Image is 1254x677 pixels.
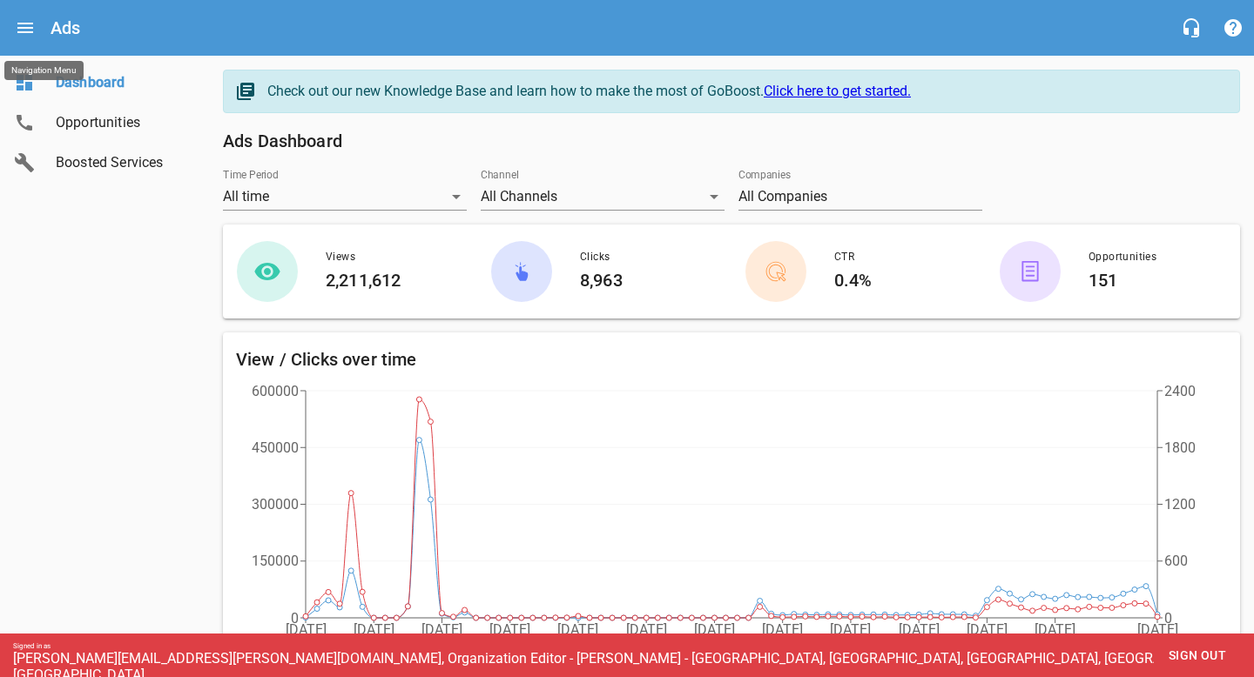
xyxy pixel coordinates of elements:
tspan: 0 [291,610,299,627]
tspan: [DATE] [830,621,871,638]
button: Support Portal [1212,7,1254,49]
tspan: 1800 [1164,439,1196,456]
div: All time [223,183,467,211]
tspan: 600000 [252,383,299,399]
span: Boosted Services [56,152,188,173]
tspan: 450000 [252,439,299,456]
tspan: [DATE] [967,621,1008,638]
tspan: [DATE] [762,621,803,638]
span: Opportunities [56,112,188,133]
button: Sign out [1154,640,1241,672]
tspan: [DATE] [354,621,394,638]
tspan: [DATE] [1137,621,1178,638]
div: All Channels [481,183,725,211]
tspan: 300000 [252,496,299,513]
a: Click here to get started. [764,83,911,99]
label: Companies [738,171,791,181]
tspan: [DATE] [694,621,735,638]
h6: 8,963 [580,266,704,294]
h6: Ads Dashboard [223,127,1240,155]
tspan: [DATE] [557,621,598,638]
span: CTR [834,249,958,266]
tspan: 0 [1164,610,1172,627]
label: Channel [481,171,519,181]
h6: 151 [1089,266,1212,294]
div: Signed in as [13,642,1254,650]
span: Sign out [1161,645,1234,667]
h6: 2,211,612 [326,266,449,294]
button: Live Chat [1170,7,1212,49]
tspan: [DATE] [626,621,667,638]
tspan: 2400 [1164,383,1196,399]
div: Check out our new Knowledge Base and learn how to make the most of GoBoost. [267,81,1222,102]
span: Opportunities [1089,249,1212,266]
span: Views [326,249,449,266]
tspan: [DATE] [421,621,462,638]
h6: View / Clicks over time [236,345,1227,373]
tspan: 150000 [252,553,299,569]
span: Clicks [580,249,704,266]
span: Dashboard [56,72,188,93]
tspan: [DATE] [286,621,327,638]
h6: Ads [51,14,80,42]
button: Open drawer [4,7,46,49]
tspan: [DATE] [489,621,530,638]
tspan: 1200 [1164,496,1196,513]
label: Time Period [223,171,279,181]
tspan: [DATE] [1035,621,1075,638]
tspan: [DATE] [899,621,940,638]
tspan: 600 [1164,553,1188,569]
h6: 0.4% [834,266,958,294]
